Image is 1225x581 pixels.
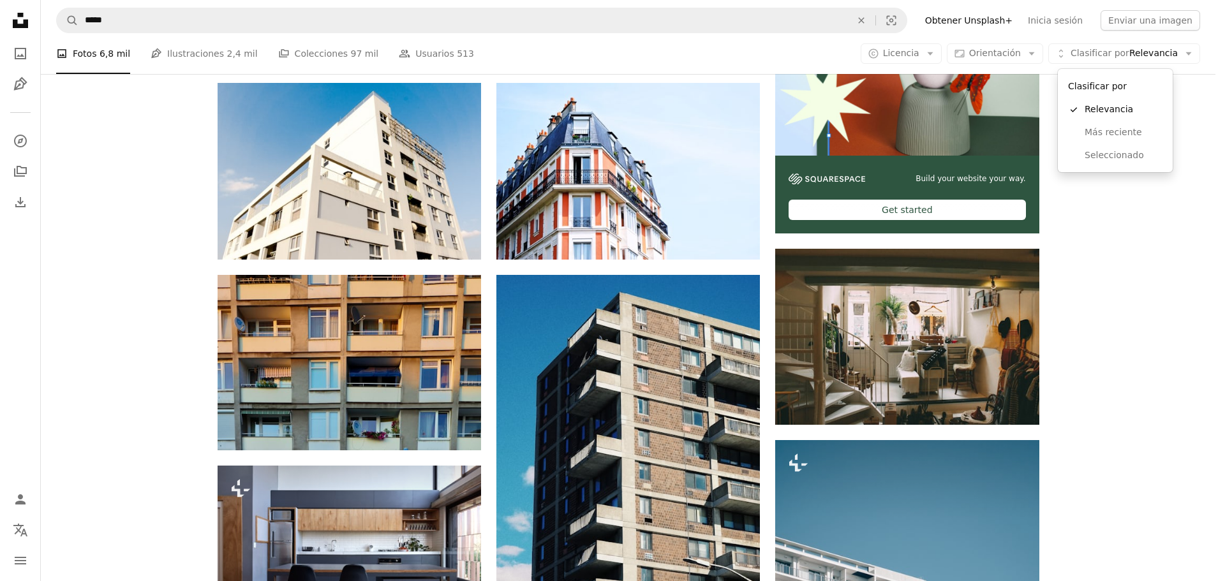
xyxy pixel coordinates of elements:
[1071,47,1178,60] span: Relevancia
[1085,126,1162,139] span: Más reciente
[1058,69,1173,172] div: Clasificar porRelevancia
[1085,103,1162,116] span: Relevancia
[1048,43,1200,64] button: Clasificar porRelevancia
[1085,149,1162,162] span: Seleccionado
[1063,74,1168,98] div: Clasificar por
[1071,48,1129,58] span: Clasificar por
